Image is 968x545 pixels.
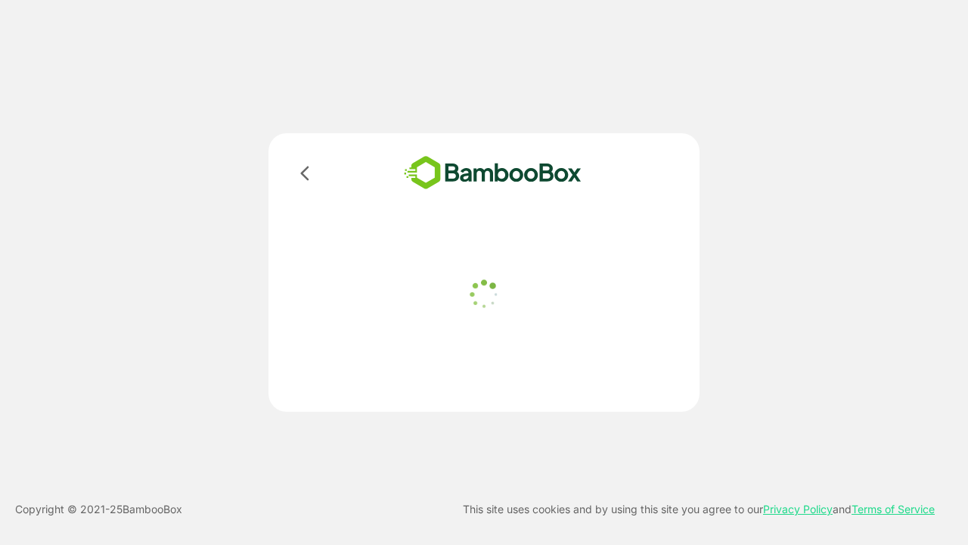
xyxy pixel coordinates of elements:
a: Privacy Policy [763,503,833,515]
a: Terms of Service [852,503,935,515]
p: This site uses cookies and by using this site you agree to our and [463,500,935,519]
img: loader [465,276,503,313]
img: bamboobox [382,151,603,195]
p: Copyright © 2021- 25 BambooBox [15,500,182,519]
